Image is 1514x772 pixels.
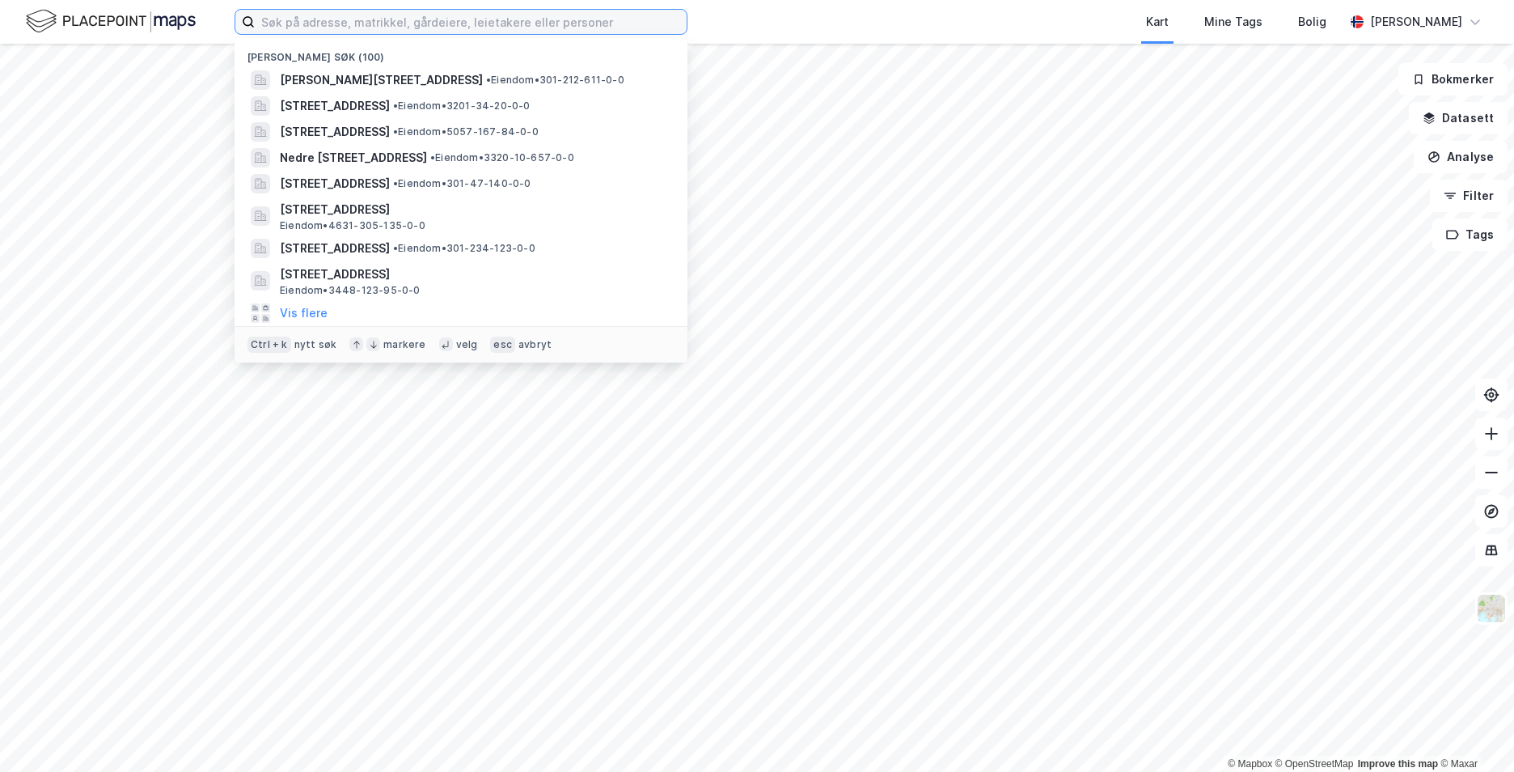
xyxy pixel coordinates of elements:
span: • [393,125,398,138]
img: Z [1476,593,1507,624]
button: Datasett [1409,102,1508,134]
span: Eiendom • 5057-167-84-0-0 [393,125,539,138]
span: [STREET_ADDRESS] [280,96,390,116]
span: • [393,242,398,254]
span: [PERSON_NAME][STREET_ADDRESS] [280,70,483,90]
a: Mapbox [1228,758,1272,770]
button: Analyse [1414,141,1508,173]
span: • [393,100,398,112]
button: Tags [1432,218,1508,251]
a: OpenStreetMap [1275,758,1354,770]
span: • [486,74,491,86]
img: logo.f888ab2527a4732fd821a326f86c7f29.svg [26,7,196,36]
button: Vis flere [280,303,328,323]
span: Eiendom • 3201-34-20-0-0 [393,100,531,112]
span: [STREET_ADDRESS] [280,174,390,193]
div: Mine Tags [1204,12,1262,32]
span: Eiendom • 301-212-611-0-0 [486,74,624,87]
div: avbryt [518,338,552,351]
div: [PERSON_NAME] [1370,12,1462,32]
a: Improve this map [1358,758,1438,770]
span: [STREET_ADDRESS] [280,122,390,142]
span: • [393,177,398,189]
div: Kart [1146,12,1169,32]
span: Eiendom • 4631-305-135-0-0 [280,219,425,232]
span: Eiendom • 301-47-140-0-0 [393,177,531,190]
span: Eiendom • 3320-10-657-0-0 [430,151,574,164]
button: Filter [1430,180,1508,212]
div: esc [490,337,515,353]
iframe: Chat Widget [1433,694,1514,772]
span: • [430,151,435,163]
span: [STREET_ADDRESS] [280,239,390,258]
input: Søk på adresse, matrikkel, gårdeiere, leietakere eller personer [255,10,687,34]
div: velg [456,338,478,351]
span: [STREET_ADDRESS] [280,265,668,284]
div: Bolig [1298,12,1326,32]
span: Nedre [STREET_ADDRESS] [280,148,427,168]
span: Eiendom • 3448-123-95-0-0 [280,284,421,297]
div: Ctrl + k [247,337,291,353]
span: [STREET_ADDRESS] [280,200,668,219]
div: markere [383,338,425,351]
button: Bokmerker [1398,63,1508,95]
div: nytt søk [294,338,337,351]
span: Eiendom • 301-234-123-0-0 [393,242,535,255]
div: [PERSON_NAME] søk (100) [235,38,687,67]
